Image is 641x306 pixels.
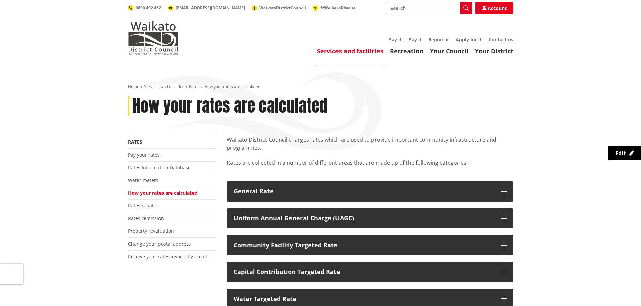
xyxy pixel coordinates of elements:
a: Services and facilities [144,84,184,89]
a: Receive your rates invoice by email [128,253,207,260]
a: Your District [475,47,513,55]
a: Pay it [408,36,422,43]
span: [EMAIL_ADDRESS][DOMAIN_NAME] [176,5,245,11]
a: Rates [189,84,200,89]
span: 0800 492 452 [136,5,161,11]
span: How your rates are calculated [204,84,260,89]
a: Apply for it [456,36,482,43]
div: Water Targeted Rate [234,296,495,302]
h1: How your rates are calculated [132,96,327,116]
a: WaikatoDistrictCouncil [252,5,306,11]
div: Uniform Annual General Charge (UAGC) [234,215,495,222]
a: How your rates are calculated [128,190,198,196]
a: Property revaluation [128,228,174,234]
div: Community Facility Targeted Rate [234,242,495,249]
nav: breadcrumb [128,84,513,90]
p: Waikato District Council charges rates which are used to provide important community infrastructu... [227,136,513,152]
button: Community Facility Targeted Rate [227,235,513,255]
a: Say it [389,36,402,43]
p: Rates are collected in a number of different areas that are made up of the following categories. [227,159,513,175]
a: Rates Information Database [128,164,191,171]
a: Report it [428,36,449,43]
a: Your Council [430,47,468,55]
input: Search input [386,2,472,14]
a: Pay your rates [128,151,160,158]
a: Recreation [390,47,423,55]
a: Home [128,84,139,89]
a: 0800 492 452 [128,5,161,11]
span: Edit [615,149,626,157]
a: Edit [608,146,641,160]
a: Water meters [128,177,158,183]
span: @WaikatoDistrict [320,5,355,10]
a: Rates [128,139,142,145]
div: General Rate [234,188,495,195]
button: Capital Contribution Targeted Rate [227,262,513,282]
a: Contact us [489,36,513,43]
a: Rates remission [128,215,164,221]
a: @WaikatoDistrict [313,5,355,10]
a: [EMAIL_ADDRESS][DOMAIN_NAME] [168,5,245,11]
div: Capital Contribution Targeted Rate [234,269,495,275]
a: Change your postal address [128,241,191,247]
button: Uniform Annual General Charge (UAGC) [227,208,513,228]
span: WaikatoDistrictCouncil [259,5,306,11]
a: Services and facilities [317,47,383,55]
a: Rates rebates [128,202,159,209]
img: Waikato District Council - Te Kaunihera aa Takiwaa o Waikato [128,21,178,55]
button: General Rate [227,181,513,202]
a: Account [475,2,513,14]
